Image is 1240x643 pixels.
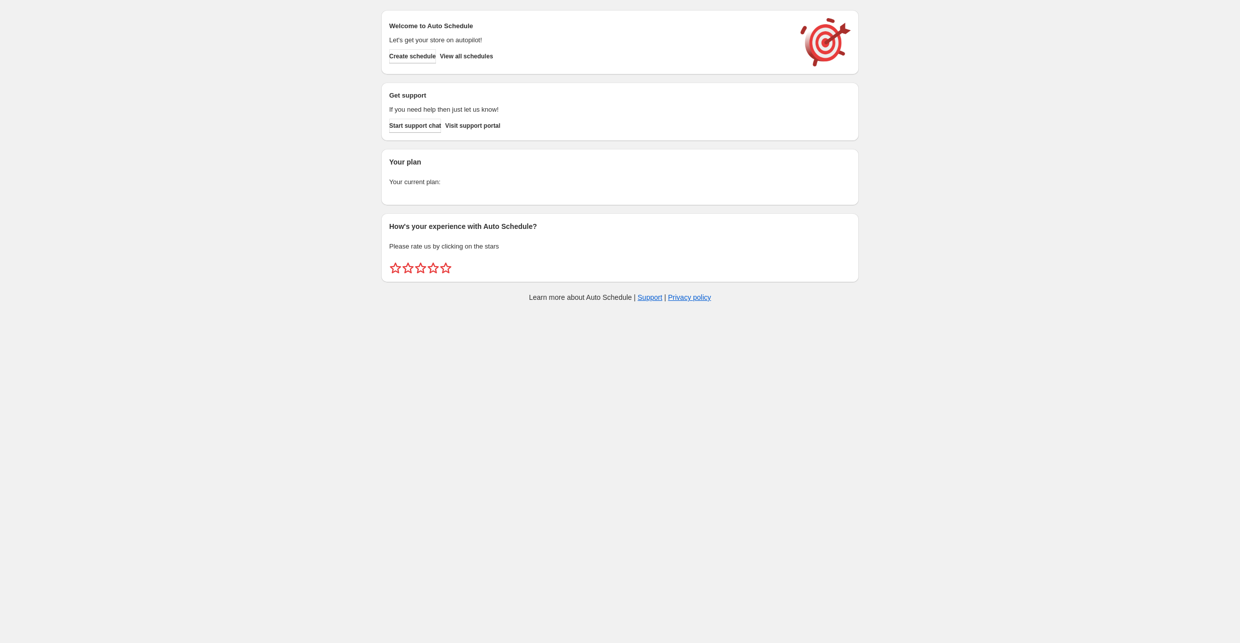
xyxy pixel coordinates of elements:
span: Start support chat [389,122,441,130]
p: Please rate us by clicking on the stars [389,242,851,252]
h2: Get support [389,91,790,101]
h2: Your plan [389,157,851,167]
p: Let's get your store on autopilot! [389,35,790,45]
a: Visit support portal [445,119,500,133]
a: Privacy policy [668,293,712,301]
p: If you need help then just let us know! [389,105,790,115]
span: View all schedules [440,52,493,60]
button: Create schedule [389,49,436,63]
a: Start support chat [389,119,441,133]
h2: Welcome to Auto Schedule [389,21,790,31]
p: Your current plan: [389,177,851,187]
a: Support [638,293,662,301]
p: Learn more about Auto Schedule | | [529,292,711,302]
button: View all schedules [440,49,493,63]
span: Create schedule [389,52,436,60]
span: Visit support portal [445,122,500,130]
h2: How's your experience with Auto Schedule? [389,221,851,231]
